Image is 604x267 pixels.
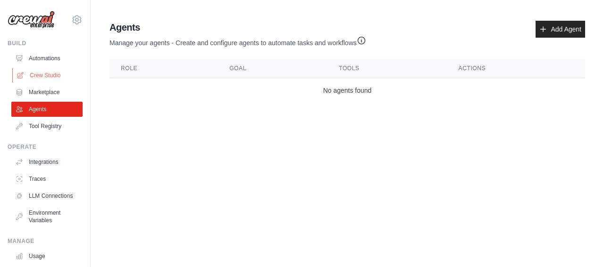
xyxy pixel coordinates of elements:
th: Tools [327,59,447,78]
a: Crew Studio [12,68,84,83]
div: Manage [8,237,83,245]
td: No agents found [109,78,585,103]
img: Logo [8,11,55,29]
a: Traces [11,171,83,186]
a: Usage [11,249,83,264]
a: Tool Registry [11,119,83,134]
div: Operate [8,143,83,151]
a: LLM Connections [11,188,83,203]
a: Integrations [11,154,83,170]
th: Goal [218,59,327,78]
a: Agents [11,102,83,117]
th: Actions [447,59,585,78]
a: Environment Variables [11,205,83,228]
a: Marketplace [11,85,83,100]
p: Manage your agents - Create and configure agents to automate tasks and workflows [109,34,366,48]
div: Build [8,40,83,47]
a: Add Agent [536,21,585,38]
th: Role [109,59,218,78]
h2: Agents [109,21,366,34]
a: Automations [11,51,83,66]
